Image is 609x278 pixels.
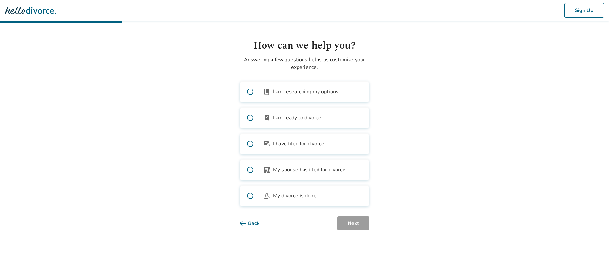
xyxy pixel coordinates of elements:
[273,192,317,200] span: My divorce is done
[263,166,271,174] span: article_person
[240,38,369,53] h1: How can we help you?
[273,114,321,122] span: I am ready to divorce
[273,166,345,174] span: My spouse has filed for divorce
[273,88,338,96] span: I am researching my options
[273,140,324,148] span: I have filed for divorce
[5,4,56,17] img: Hello Divorce Logo
[564,3,604,18] button: Sign Up
[263,192,271,200] span: gavel
[240,216,270,230] button: Back
[263,114,271,122] span: bookmark_check
[263,88,271,96] span: book_2
[263,140,271,148] span: outgoing_mail
[240,56,369,71] p: Answering a few questions helps us customize your experience.
[337,216,369,230] button: Next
